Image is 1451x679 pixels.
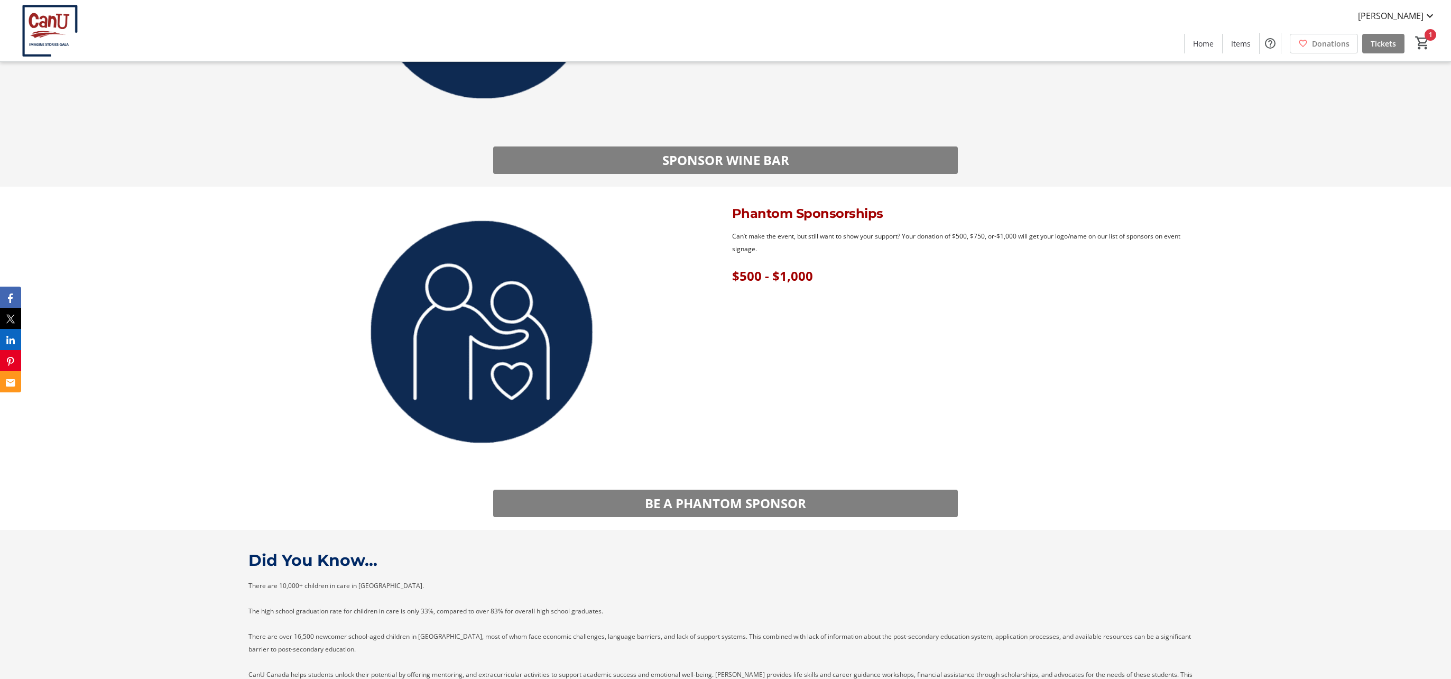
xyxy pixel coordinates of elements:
[732,206,883,221] span: Phantom Sponsorships
[1193,38,1214,49] span: Home
[732,232,1180,253] span: Can’t make the event, but still want to show your support? Your donation of $500, $750, or-$1,000...
[248,199,719,464] img: undefined
[1223,34,1259,53] a: Items
[1413,33,1432,52] button: Cart
[1358,10,1424,22] span: [PERSON_NAME]
[1312,38,1350,49] span: Donations
[732,267,813,285] strong: $500 - $1,000
[1260,33,1281,54] button: Help
[248,550,377,570] span: Did You Know...
[1290,34,1358,53] a: Donations
[1231,38,1251,49] span: Items
[1362,34,1404,53] a: Tickets
[1371,38,1396,49] span: Tickets
[248,632,1191,654] span: There are over 16,500 newcomer school-aged children in [GEOGRAPHIC_DATA], most of whom face econo...
[248,581,424,590] span: There are 10,000+ children in care in [GEOGRAPHIC_DATA].
[662,151,789,170] span: SPONSOR WINE BAR
[6,4,100,57] img: CanU Canada's Logo
[493,490,958,517] button: BE A PHANTOM SPONSOR
[1350,7,1445,24] button: [PERSON_NAME]
[248,607,603,616] span: The high school graduation rate for children in care is only 33%, compared to over 83% for overal...
[645,494,806,513] span: BE A PHANTOM SPONSOR
[1185,34,1222,53] a: Home
[493,146,958,174] button: SPONSOR WINE BAR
